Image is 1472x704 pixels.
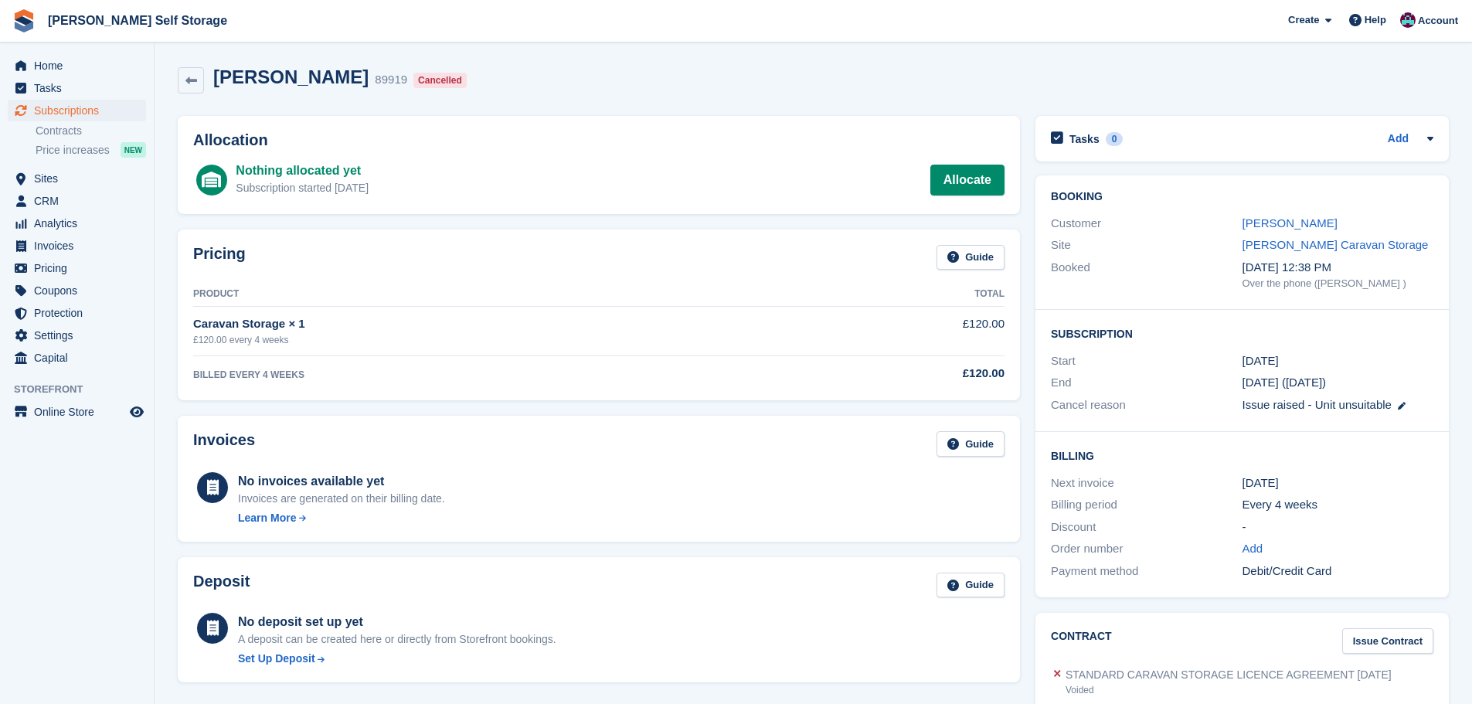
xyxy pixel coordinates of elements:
[1243,376,1327,389] span: [DATE] ([DATE])
[34,325,127,346] span: Settings
[1051,259,1242,291] div: Booked
[1066,667,1392,683] div: STANDARD CARAVAN STORAGE LICENCE AGREEMENT [DATE]
[1051,447,1433,463] h2: Billing
[193,315,784,333] div: Caravan Storage × 1
[238,651,315,667] div: Set Up Deposit
[34,401,127,423] span: Online Store
[8,302,146,324] a: menu
[8,77,146,99] a: menu
[127,403,146,421] a: Preview store
[8,190,146,212] a: menu
[1051,496,1242,514] div: Billing period
[1243,398,1392,411] span: Issue raised - Unit unsuitable
[238,651,556,667] a: Set Up Deposit
[784,307,1005,355] td: £120.00
[784,282,1005,307] th: Total
[34,77,127,99] span: Tasks
[34,280,127,301] span: Coupons
[121,142,146,158] div: NEW
[238,631,556,648] p: A deposit can be created here or directly from Storefront bookings.
[937,431,1005,457] a: Guide
[1069,132,1100,146] h2: Tasks
[8,325,146,346] a: menu
[1243,216,1338,230] a: [PERSON_NAME]
[36,141,146,158] a: Price increases NEW
[36,143,110,158] span: Price increases
[238,510,296,526] div: Learn More
[34,257,127,279] span: Pricing
[193,245,246,270] h2: Pricing
[1051,191,1433,203] h2: Booking
[12,9,36,32] img: stora-icon-8386f47178a22dfd0bd8f6a31ec36ba5ce8667c1dd55bd0f319d3a0aa187defe.svg
[8,168,146,189] a: menu
[193,131,1005,149] h2: Allocation
[1051,352,1242,370] div: Start
[1051,563,1242,580] div: Payment method
[1243,238,1429,251] a: [PERSON_NAME] Caravan Storage
[1051,474,1242,492] div: Next invoice
[238,510,445,526] a: Learn More
[238,472,445,491] div: No invoices available yet
[34,213,127,234] span: Analytics
[34,302,127,324] span: Protection
[1051,628,1112,654] h2: Contract
[1288,12,1319,28] span: Create
[8,347,146,369] a: menu
[34,55,127,77] span: Home
[1051,236,1242,254] div: Site
[14,382,154,397] span: Storefront
[1051,519,1242,536] div: Discount
[1066,683,1392,697] div: Voided
[1243,519,1433,536] div: -
[1400,12,1416,28] img: Ben
[1243,563,1433,580] div: Debit/Credit Card
[413,73,467,88] div: Cancelled
[236,180,369,196] div: Subscription started [DATE]
[1365,12,1386,28] span: Help
[193,333,784,347] div: £120.00 every 4 weeks
[1418,13,1458,29] span: Account
[1243,474,1433,492] div: [DATE]
[8,100,146,121] a: menu
[34,100,127,121] span: Subscriptions
[8,213,146,234] a: menu
[1243,496,1433,514] div: Every 4 weeks
[1243,352,1279,370] time: 2025-07-01 00:00:00 UTC
[937,573,1005,598] a: Guide
[238,613,556,631] div: No deposit set up yet
[34,235,127,257] span: Invoices
[8,235,146,257] a: menu
[937,245,1005,270] a: Guide
[784,365,1005,383] div: £120.00
[1388,131,1409,148] a: Add
[1051,396,1242,414] div: Cancel reason
[1051,215,1242,233] div: Customer
[238,491,445,507] div: Invoices are generated on their billing date.
[193,431,255,457] h2: Invoices
[1243,259,1433,277] div: [DATE] 12:38 PM
[193,282,784,307] th: Product
[8,401,146,423] a: menu
[8,280,146,301] a: menu
[193,573,250,598] h2: Deposit
[1342,628,1433,654] a: Issue Contract
[930,165,1005,196] a: Allocate
[1051,325,1433,341] h2: Subscription
[1106,132,1124,146] div: 0
[375,71,407,89] div: 89919
[213,66,369,87] h2: [PERSON_NAME]
[236,162,369,180] div: Nothing allocated yet
[8,257,146,279] a: menu
[34,190,127,212] span: CRM
[1051,374,1242,392] div: End
[36,124,146,138] a: Contracts
[34,168,127,189] span: Sites
[1051,540,1242,558] div: Order number
[8,55,146,77] a: menu
[1243,276,1433,291] div: Over the phone ([PERSON_NAME] )
[1243,540,1263,558] a: Add
[193,368,784,382] div: BILLED EVERY 4 WEEKS
[34,347,127,369] span: Capital
[42,8,233,33] a: [PERSON_NAME] Self Storage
